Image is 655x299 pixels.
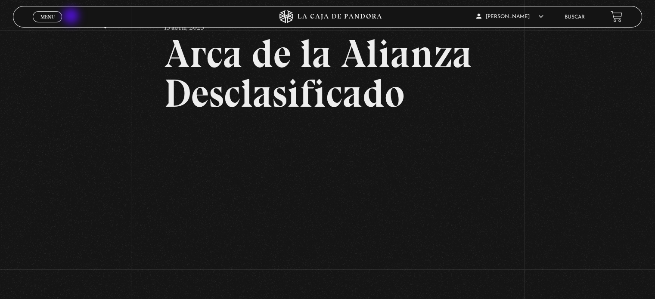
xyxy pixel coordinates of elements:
[37,22,58,28] span: Cerrar
[476,14,543,19] span: [PERSON_NAME]
[611,11,622,22] a: View your shopping cart
[164,34,491,113] h2: Arca de la Alianza Desclasificado
[565,15,585,20] a: Buscar
[40,14,55,19] span: Menu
